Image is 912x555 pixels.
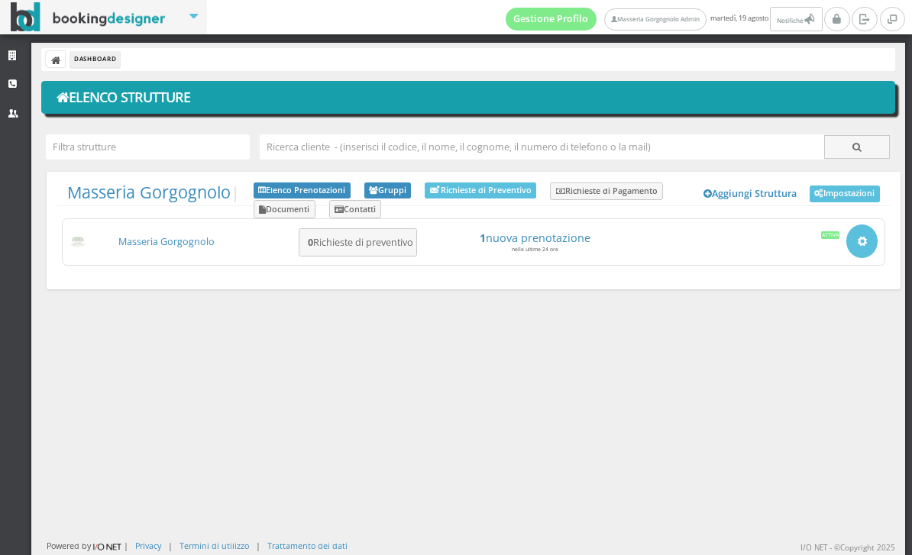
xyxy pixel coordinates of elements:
button: 0Richieste di preventivo [299,228,417,257]
img: ionet_small_logo.png [91,540,124,553]
a: Richieste di Preventivo [425,182,536,198]
a: Contatti [329,200,382,218]
span: martedì, 19 agosto [506,7,825,31]
a: Documenti [254,200,315,218]
h1: Elenco Strutture [52,85,885,111]
b: 0 [308,236,313,249]
input: Ricerca cliente - (inserisci il codice, il nome, il cognome, il numero di telefono o la mail) [260,134,825,160]
div: | [168,540,173,551]
div: Powered by | [47,540,128,553]
a: Masseria Gorgognolo [118,235,215,248]
small: nelle ultime 24 ore [512,246,558,253]
a: Aggiungi Struttura [696,182,806,205]
strong: 1 [480,231,486,245]
a: Masseria Gorgognolo Admin [604,8,707,31]
h5: Richieste di preventivo [303,237,413,248]
a: Impostazioni [810,186,880,202]
a: 1nuova prenotazione [429,231,641,244]
div: | [256,540,260,551]
a: Privacy [135,540,161,551]
input: Filtra strutture [46,134,250,160]
a: Gestione Profilo [506,8,597,31]
img: 0603869b585f11eeb13b0a069e529790_max100.png [70,237,87,247]
h4: nuova prenotazione [429,231,641,244]
img: BookingDesigner.com [11,2,166,32]
div: Attiva [821,231,840,239]
li: Dashboard [70,51,120,68]
a: Gruppi [364,182,412,199]
a: Termini di utilizzo [179,540,249,551]
a: Richieste di Pagamento [550,182,663,201]
span: | [67,182,240,202]
a: Trattamento dei dati [267,540,348,551]
button: Notifiche [770,7,822,31]
a: Masseria Gorgognolo [67,181,231,203]
a: Elenco Prenotazioni [254,182,351,199]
